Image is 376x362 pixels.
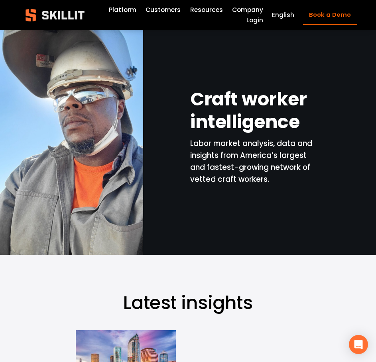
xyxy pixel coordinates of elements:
span: Resources [190,5,223,14]
a: Company [232,4,263,15]
div: language picker [272,10,294,20]
strong: Craft worker intelligence [190,86,311,134]
span: English [272,10,294,19]
h1: Latest insights [76,292,300,314]
img: Skillit [19,3,91,27]
a: folder dropdown [190,4,223,15]
a: Book a Demo [303,6,357,25]
a: Platform [109,4,136,15]
p: Labor market analysis, data and insights from America’s largest and fastest-growing network of ve... [190,138,314,185]
a: Login [246,15,263,25]
a: Customers [146,4,181,15]
div: Open Intercom Messenger [349,335,368,354]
